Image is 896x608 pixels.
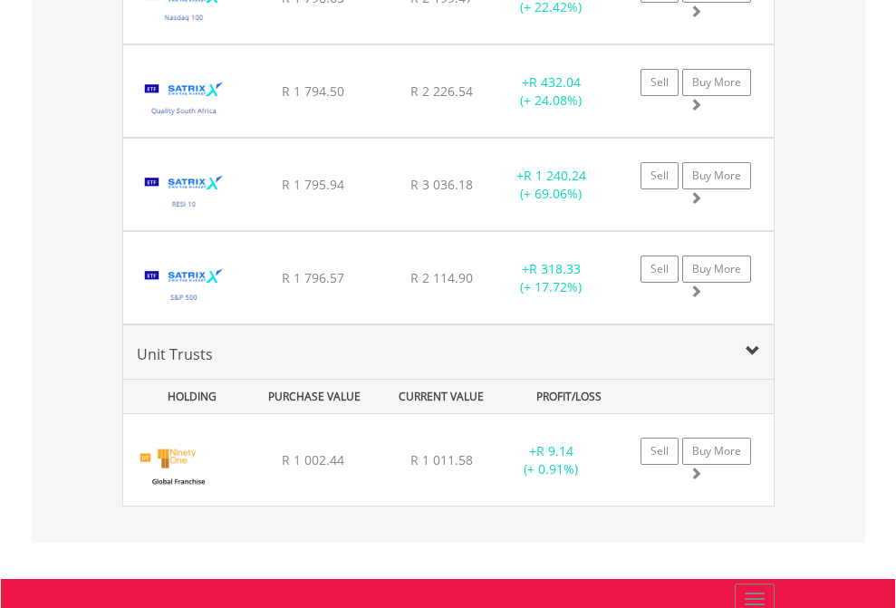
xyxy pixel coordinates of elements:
[253,380,376,413] div: PURCHASE VALUE
[137,344,213,364] span: Unit Trusts
[132,255,236,319] img: TFSA.STX500.png
[410,176,473,193] span: R 3 036.18
[495,73,608,110] div: + (+ 24.08%)
[410,82,473,100] span: R 2 226.54
[125,380,248,413] div: HOLDING
[536,442,573,459] span: R 9.14
[380,380,503,413] div: CURRENT VALUE
[682,256,751,283] a: Buy More
[641,69,679,96] a: Sell
[682,438,751,465] a: Buy More
[495,167,608,203] div: + (+ 69.06%)
[410,451,473,468] span: R 1 011.58
[410,269,473,286] span: R 2 114.90
[132,68,236,132] img: TFSA.STXQUA.png
[529,260,581,277] span: R 318.33
[132,437,224,501] img: UT.ZA.GLOH.png
[641,256,679,283] a: Sell
[282,176,344,193] span: R 1 795.94
[495,260,608,296] div: + (+ 17.72%)
[282,451,344,468] span: R 1 002.44
[529,73,581,91] span: R 432.04
[507,380,631,413] div: PROFIT/LOSS
[682,162,751,189] a: Buy More
[282,269,344,286] span: R 1 796.57
[132,161,236,226] img: TFSA.STXRES.png
[641,162,679,189] a: Sell
[682,69,751,96] a: Buy More
[282,82,344,100] span: R 1 794.50
[495,442,608,478] div: + (+ 0.91%)
[524,167,586,184] span: R 1 240.24
[641,438,679,465] a: Sell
